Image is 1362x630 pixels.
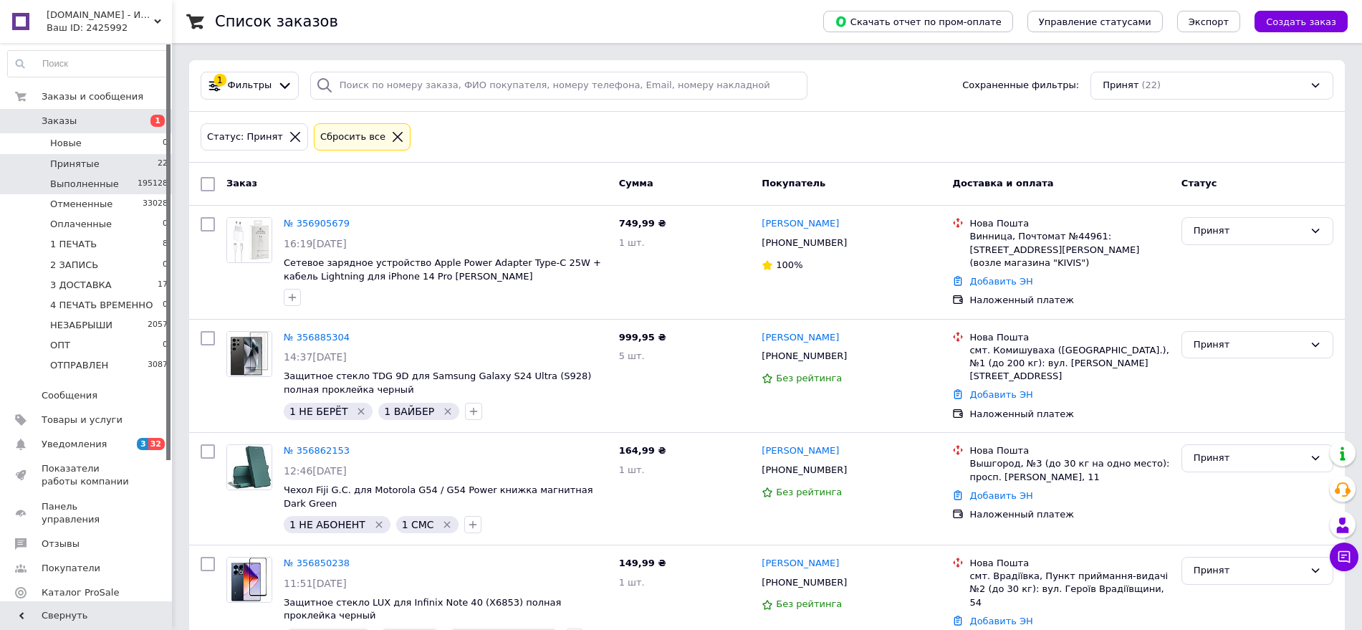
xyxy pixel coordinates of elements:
span: 0 [163,299,168,312]
div: Нова Пошта [969,331,1169,344]
span: 999,95 ₴ [619,332,666,343]
span: 1 СМС [402,519,434,530]
a: № 356905679 [284,218,350,229]
span: Товары и услуги [42,414,123,426]
a: № 356862153 [284,445,350,456]
span: 749,99 ₴ [619,218,666,229]
span: Создать заказ [1266,16,1336,27]
div: Наложенный платеж [969,408,1169,421]
span: Отзывы [42,538,80,550]
a: Фото товару [226,557,272,603]
div: Нова Пошта [969,444,1169,457]
span: Сумма [619,178,653,188]
span: 0 [163,137,168,150]
div: Наложенный платеж [969,294,1169,307]
span: 11:51[DATE] [284,578,347,589]
span: 1 шт. [619,237,645,248]
span: 5 шт. [619,350,645,361]
button: Экспорт [1177,11,1240,32]
span: Статус [1181,178,1217,188]
a: № 356885304 [284,332,350,343]
span: Скачать отчет по пром-оплате [835,15,1002,28]
div: 1 [214,74,226,87]
svg: Удалить метку [442,406,454,417]
span: 1 ПЕЧАТЬ [50,238,97,251]
span: 195128 [138,178,168,191]
span: Экспорт [1189,16,1229,27]
span: 1 НЕ АБОНЕНТ [289,519,365,530]
span: Без рейтинга [776,487,842,497]
svg: Удалить метку [373,519,385,530]
span: 1 [150,115,165,127]
span: 3 [137,438,148,450]
span: Новые [50,137,82,150]
div: Статус: Принят [204,130,286,145]
span: Каталог ProSale [42,586,119,599]
span: [PHONE_NUMBER] [762,577,847,588]
button: Чат с покупателем [1330,543,1358,571]
input: Поиск по номеру заказа, ФИО покупателя, номеру телефона, Email, номеру накладной [310,72,807,100]
a: Фото товару [226,217,272,263]
a: Фото товару [226,331,272,377]
h1: Список заказов [215,13,338,30]
span: Выполненные [50,178,119,191]
span: 22 [158,158,168,171]
a: Чехол Fiji G.C. для Motorola G54 / G54 Power книжка магнитная Dark Green [284,485,593,509]
a: Фото товару [226,444,272,490]
span: 4 ПЕЧАТЬ ВРЕМЕННО [50,299,153,312]
img: Фото товару [227,218,272,262]
button: Скачать отчет по пром-оплате [823,11,1013,32]
div: Винница, Почтомат №44961: [STREET_ADDRESS][PERSON_NAME] (возле магазина "KIVIS") [969,230,1169,269]
a: № 356850238 [284,558,350,568]
button: Создать заказ [1255,11,1348,32]
svg: Удалить метку [441,519,453,530]
span: 164,99 ₴ [619,445,666,456]
span: Заказы и сообщения [42,90,143,103]
div: Нова Пошта [969,557,1169,570]
span: 14:37[DATE] [284,351,347,363]
span: НЕЗАБРЫШИ [50,319,112,332]
span: 17 [158,279,168,292]
a: Добавить ЭН [969,389,1032,400]
span: Сетевое зарядное устройство Apple Power Adapter Type-C 25W + кабель Lightning для iPhone 14 Pro [... [284,257,601,282]
a: Создать заказ [1240,16,1348,27]
span: 100% [776,259,802,270]
span: Заказы [42,115,77,128]
div: смт. Врадіївка, Пункт приймання-видачі №2 (до 30 кг): вул. Героїв Врадіївщини, 54 [969,570,1169,609]
span: Отмененные [50,198,112,211]
span: Оплаченные [50,218,112,231]
span: ОПТ [50,339,70,352]
span: Показатели работы компании [42,462,133,488]
span: Без рейтинга [776,373,842,383]
img: Фото товару [227,445,272,490]
span: 3 ДОСТАВКА [50,279,112,292]
span: ОТПРАВЛЕН [50,359,108,372]
div: Вышгород, №3 (до 30 кг на одно место): просп. [PERSON_NAME], 11 [969,457,1169,483]
span: Заказ [226,178,257,188]
svg: Удалить метку [355,406,367,417]
span: Без рейтинга [776,598,842,609]
a: Добавить ЭН [969,616,1032,626]
button: Управление статусами [1027,11,1163,32]
span: Управление статусами [1039,16,1151,27]
span: 1 НЕ БЕРЁТ [289,406,347,417]
span: 32 [148,438,165,450]
span: 8 [163,238,168,251]
span: Принятые [50,158,100,171]
span: 2 ЗАПИСЬ [50,259,98,272]
span: Сообщения [42,389,97,402]
span: [PHONE_NUMBER] [762,237,847,248]
span: [PHONE_NUMBER] [762,464,847,475]
span: Фильтры [228,79,272,92]
div: Принят [1194,224,1304,239]
a: Защитное стекло LUX для Infinix Note 40 (X6853) полная проклейка черный [284,597,561,621]
img: Фото товару [227,558,272,602]
span: [PHONE_NUMBER] [762,350,847,361]
div: Принят [1194,338,1304,353]
span: Сохраненные фильтры: [962,79,1079,92]
a: Защитное стекло TDG 9D для Samsung Galaxy S24 Ultra (S928) полная проклейка черный [284,371,591,395]
span: 1 ВАЙБЕР [384,406,434,417]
